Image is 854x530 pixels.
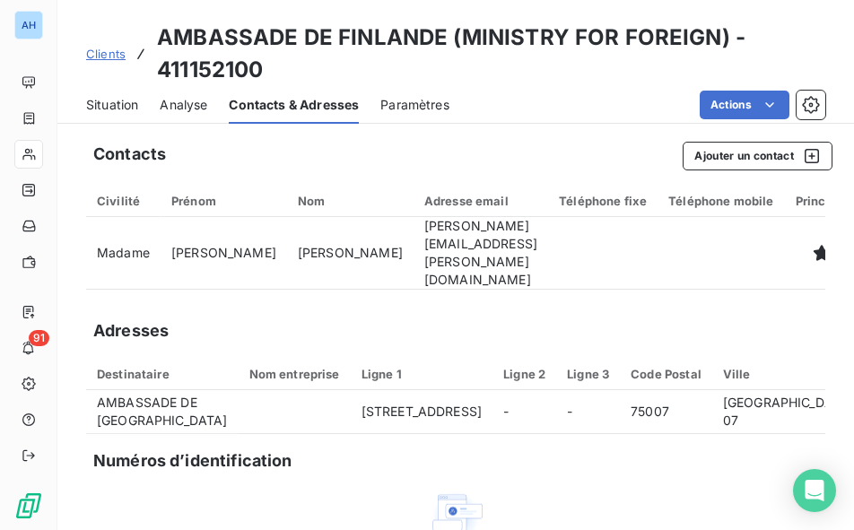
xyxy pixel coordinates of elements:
[683,142,832,170] button: Ajouter un contact
[14,491,43,520] img: Logo LeanPay
[97,367,228,381] div: Destinataire
[620,390,712,433] td: 75007
[93,448,292,474] h5: Numéros d’identification
[229,96,359,114] span: Contacts & Adresses
[14,11,43,39] div: AH
[492,390,556,433] td: -
[424,194,537,208] div: Adresse email
[86,217,161,290] td: Madame
[796,194,848,208] div: Principal
[723,367,854,381] div: Ville
[559,194,647,208] div: Téléphone fixe
[29,330,49,346] span: 91
[171,194,276,208] div: Prénom
[86,47,126,61] span: Clients
[503,367,545,381] div: Ligne 2
[793,469,836,512] div: Open Intercom Messenger
[631,367,701,381] div: Code Postal
[86,390,239,433] td: AMBASSADE DE [GEOGRAPHIC_DATA]
[160,96,207,114] span: Analyse
[86,45,126,63] a: Clients
[351,390,492,433] td: [STREET_ADDRESS]
[668,194,773,208] div: Téléphone mobile
[556,390,620,433] td: -
[157,22,825,86] h3: AMBASSADE DE FINLANDE (MINISTRY FOR FOREIGN) - 411152100
[249,367,340,381] div: Nom entreprise
[93,318,169,343] h5: Adresses
[298,194,403,208] div: Nom
[414,217,548,290] td: [PERSON_NAME][EMAIL_ADDRESS][PERSON_NAME][DOMAIN_NAME]
[93,142,166,167] h5: Contacts
[362,367,482,381] div: Ligne 1
[380,96,449,114] span: Paramètres
[567,367,609,381] div: Ligne 3
[700,91,789,119] button: Actions
[287,217,414,290] td: [PERSON_NAME]
[161,217,287,290] td: [PERSON_NAME]
[97,194,150,208] div: Civilité
[86,96,138,114] span: Situation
